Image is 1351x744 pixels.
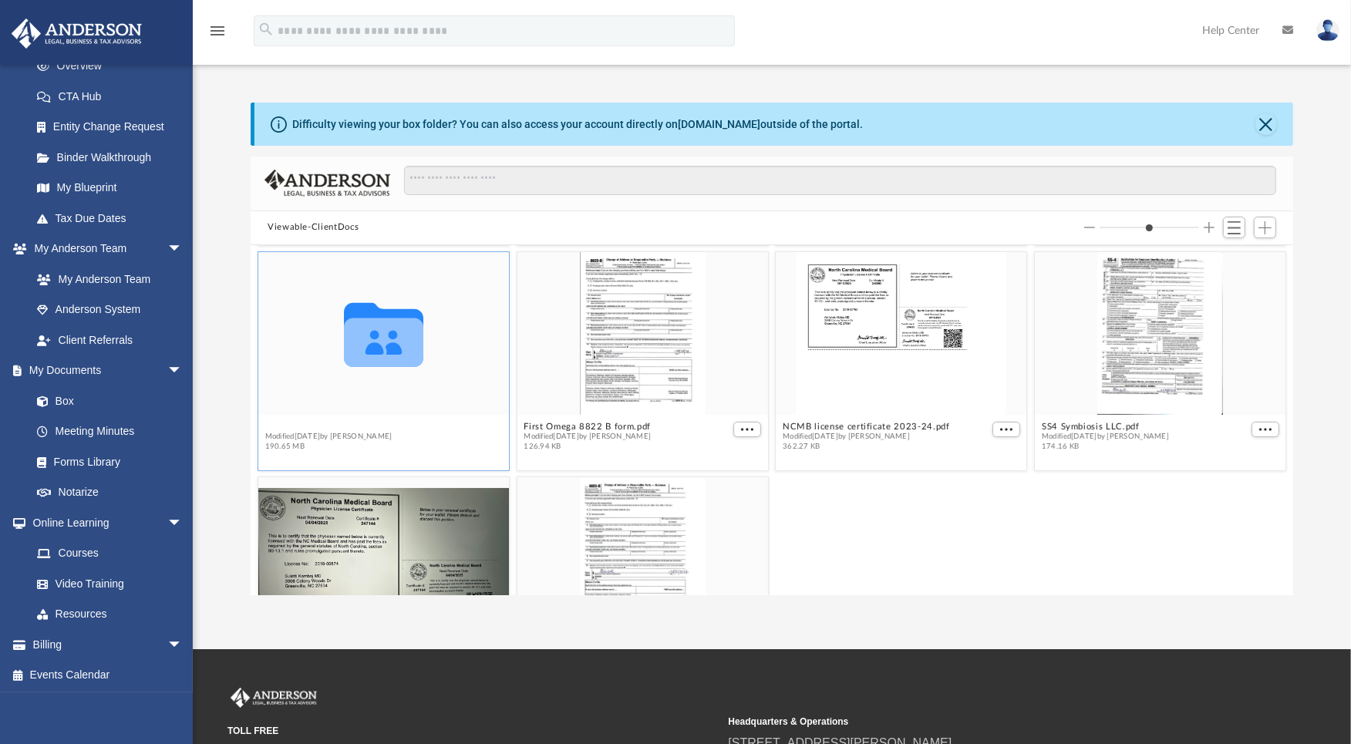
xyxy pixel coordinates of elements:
[11,234,198,264] a: My Anderson Teamarrow_drop_down
[265,431,392,441] span: Modified [DATE] by [PERSON_NAME]
[11,355,198,386] a: My Documentsarrow_drop_down
[728,715,1218,729] small: Headquarters & Operations
[22,295,198,325] a: Anderson System
[22,112,206,143] a: Entity Change Request
[1042,442,1169,452] span: 174.16 KB
[783,431,949,441] span: Modified [DATE] by [PERSON_NAME]
[22,599,198,630] a: Resources
[22,538,198,569] a: Courses
[783,442,949,452] span: 362.27 KB
[1252,421,1279,437] button: More options
[22,142,206,173] a: Binder Walkthrough
[1254,217,1277,238] button: Add
[524,421,651,431] button: First Omega 8822 B form.pdf
[11,629,206,660] a: Billingarrow_drop_down
[524,431,651,441] span: Modified [DATE] by [PERSON_NAME]
[22,477,198,508] a: Notarize
[22,446,190,477] a: Forms Library
[404,166,1276,195] input: Search files and folders
[22,325,198,355] a: Client Referrals
[22,264,190,295] a: My Anderson Team
[167,234,198,265] span: arrow_drop_down
[227,688,320,708] img: Anderson Advisors Platinum Portal
[22,385,190,416] a: Box
[22,568,190,599] a: Video Training
[167,507,198,539] span: arrow_drop_down
[208,29,227,40] a: menu
[524,442,651,452] span: 126.94 KB
[22,81,206,112] a: CTA Hub
[258,21,275,38] i: search
[1316,19,1339,42] img: User Pic
[227,724,717,738] small: TOLL FREE
[11,507,198,538] a: Online Learningarrow_drop_down
[783,421,949,431] button: NCMB license certificate 2023-24.pdf
[251,245,1293,595] div: grid
[678,118,760,130] a: [DOMAIN_NAME]
[1255,113,1277,135] button: Close
[1204,222,1215,233] button: Increase column size
[22,203,206,234] a: Tax Due Dates
[167,629,198,661] span: arrow_drop_down
[268,221,359,234] button: Viewable-ClientDocs
[22,51,206,82] a: Overview
[1084,222,1095,233] button: Decrease column size
[1042,421,1169,431] button: SS4 Symbiosis LLC.pdf
[265,442,392,452] span: 190.65 MB
[11,660,206,691] a: Events Calendar
[22,416,198,447] a: Meeting Minutes
[1223,217,1246,238] button: Switch to List View
[992,421,1020,437] button: More options
[733,421,761,437] button: More options
[167,355,198,387] span: arrow_drop_down
[7,19,147,49] img: Anderson Advisors Platinum Portal
[208,22,227,40] i: menu
[292,116,863,133] div: Difficulty viewing your box folder? You can also access your account directly on outside of the p...
[1100,222,1199,233] input: Column size
[22,173,198,204] a: My Blueprint
[265,421,392,431] button: Tax
[1042,431,1169,441] span: Modified [DATE] by [PERSON_NAME]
